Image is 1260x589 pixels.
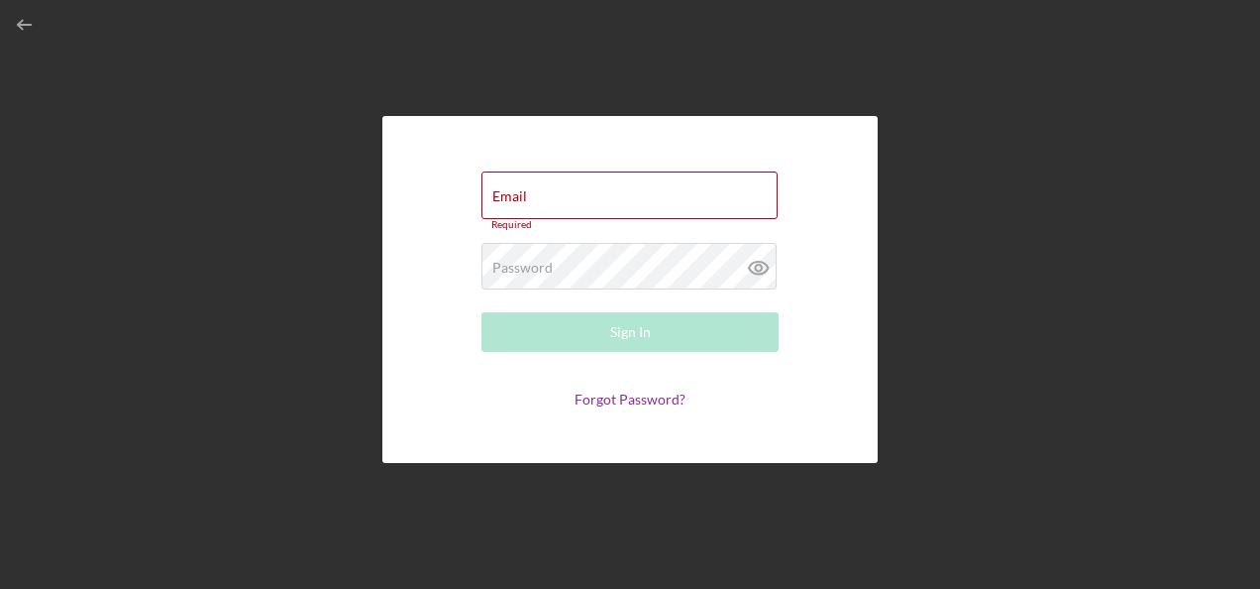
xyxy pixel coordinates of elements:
[492,188,527,204] label: Email
[481,312,779,352] button: Sign In
[481,219,779,231] div: Required
[575,391,685,408] a: Forgot Password?
[610,312,651,352] div: Sign In
[492,260,553,276] label: Password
